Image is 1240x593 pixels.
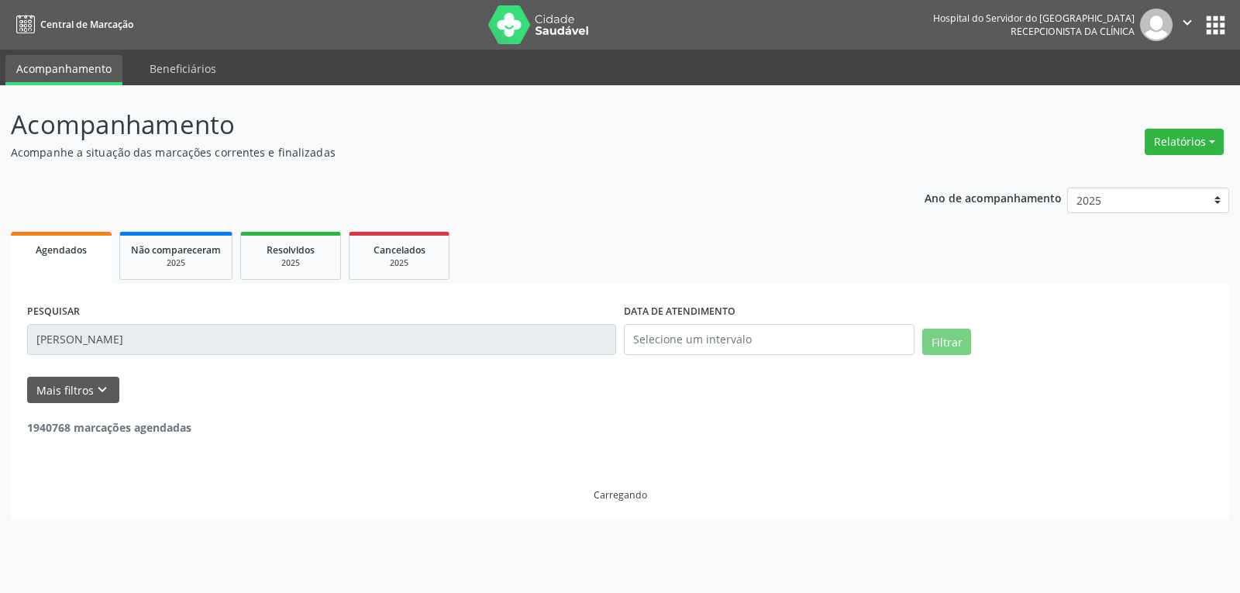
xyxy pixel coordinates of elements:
[5,55,122,85] a: Acompanhamento
[267,243,315,257] span: Resolvidos
[27,377,119,404] button: Mais filtroskeyboard_arrow_down
[925,188,1062,207] p: Ano de acompanhamento
[27,300,80,324] label: PESQUISAR
[933,12,1135,25] div: Hospital do Servidor do [GEOGRAPHIC_DATA]
[11,144,863,160] p: Acompanhe a situação das marcações correntes e finalizadas
[27,420,191,435] strong: 1940768 marcações agendadas
[594,488,647,502] div: Carregando
[360,257,438,269] div: 2025
[139,55,227,82] a: Beneficiários
[131,243,221,257] span: Não compareceram
[11,105,863,144] p: Acompanhamento
[40,18,133,31] span: Central de Marcação
[131,257,221,269] div: 2025
[624,300,735,324] label: DATA DE ATENDIMENTO
[252,257,329,269] div: 2025
[922,329,971,355] button: Filtrar
[1011,25,1135,38] span: Recepcionista da clínica
[1140,9,1173,41] img: img
[94,381,111,398] i: keyboard_arrow_down
[374,243,425,257] span: Cancelados
[27,324,616,355] input: Nome, código do beneficiário ou CPF
[11,12,133,37] a: Central de Marcação
[36,243,87,257] span: Agendados
[624,324,914,355] input: Selecione um intervalo
[1202,12,1229,39] button: apps
[1145,129,1224,155] button: Relatórios
[1179,14,1196,31] i: 
[1173,9,1202,41] button: 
